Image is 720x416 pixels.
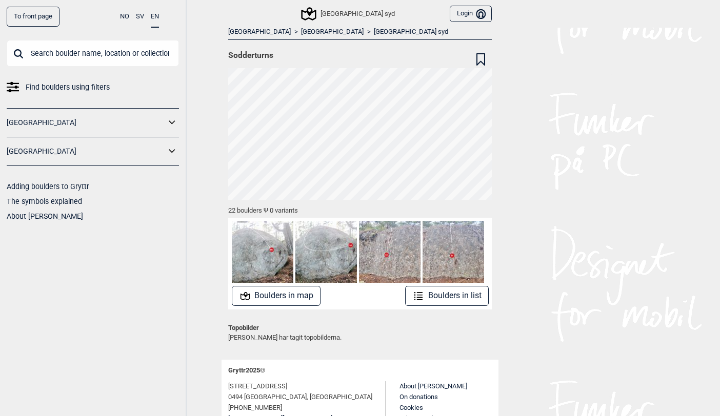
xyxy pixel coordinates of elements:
[228,360,492,382] div: Gryttr 2025 ©
[232,286,321,306] button: Boulders in map
[374,28,448,36] a: [GEOGRAPHIC_DATA] syd
[303,8,394,20] div: [GEOGRAPHIC_DATA] syd
[228,381,287,392] span: [STREET_ADDRESS]
[7,182,89,191] a: Adding boulders to Gryttr
[26,80,110,95] span: Find boulders using filters
[136,7,144,27] button: SV
[7,7,59,27] a: To front page
[7,115,166,130] a: [GEOGRAPHIC_DATA]
[7,40,179,67] input: Search boulder name, location or collection
[228,324,259,331] strong: Topobilder
[228,323,492,343] p: [PERSON_NAME] har tagit topobilderna.
[405,286,489,306] button: Boulders in list
[228,28,291,36] a: [GEOGRAPHIC_DATA]
[301,28,364,36] a: [GEOGRAPHIC_DATA]
[228,50,273,60] span: Sodderturns
[7,144,166,159] a: [GEOGRAPHIC_DATA]
[450,6,492,23] button: Login
[7,80,179,95] a: Find boulders using filters
[423,221,484,282] img: Bicuspid
[228,403,282,413] span: [PHONE_NUMBER]
[399,382,467,390] a: About [PERSON_NAME]
[7,197,82,205] a: The symbols explained
[367,28,371,36] span: >
[232,221,293,282] img: Stem cell therapy
[399,404,423,411] a: Cookies
[151,7,159,28] button: EN
[228,200,492,218] div: 22 boulders Ψ 0 variants
[120,7,129,27] button: NO
[295,221,357,282] img: Hematopoesi
[294,28,298,36] span: >
[7,212,83,220] a: About [PERSON_NAME]
[399,393,438,401] a: On donations
[228,392,372,403] span: 0494 [GEOGRAPHIC_DATA], [GEOGRAPHIC_DATA]
[359,221,421,282] img: Incisor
